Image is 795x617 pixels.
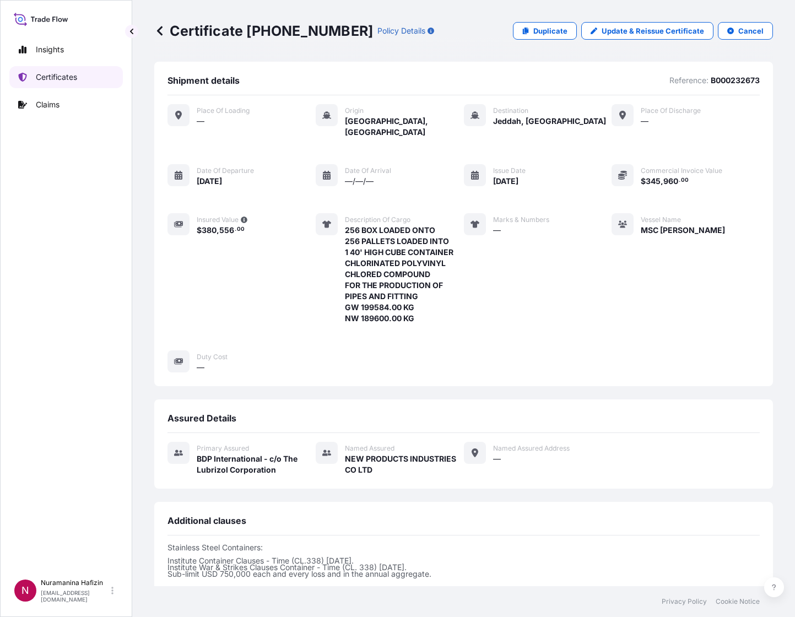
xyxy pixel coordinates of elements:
[36,99,60,110] p: Claims
[41,578,109,587] p: Nuramanina Hafizin
[641,177,646,185] span: $
[202,226,217,234] span: 380
[663,177,678,185] span: 960
[197,166,254,175] span: Date of departure
[711,75,760,86] p: B000232673
[662,597,707,606] a: Privacy Policy
[9,39,123,61] a: Insights
[377,25,425,36] p: Policy Details
[669,75,709,86] p: Reference:
[21,585,29,596] span: N
[718,22,773,40] button: Cancel
[493,453,501,464] span: —
[641,116,648,127] span: —
[661,177,663,185] span: ,
[493,215,549,224] span: Marks & Numbers
[345,444,394,453] span: Named Assured
[581,22,713,40] a: Update & Reissue Certificate
[41,589,109,603] p: [EMAIL_ADDRESS][DOMAIN_NAME]
[217,226,219,234] span: ,
[493,444,570,453] span: Named Assured Address
[197,215,239,224] span: Insured Value
[533,25,567,36] p: Duplicate
[36,72,77,83] p: Certificates
[513,22,577,40] a: Duplicate
[154,22,373,40] p: Certificate [PHONE_NUMBER]
[197,453,316,475] span: BDP International - c/o The Lubrizol Corporation
[345,215,410,224] span: Description of cargo
[197,106,250,115] span: Place of Loading
[197,116,204,127] span: —
[9,94,123,116] a: Claims
[167,75,240,86] span: Shipment details
[493,225,501,236] span: —
[36,44,64,55] p: Insights
[641,106,701,115] span: Place of discharge
[738,25,764,36] p: Cancel
[641,166,722,175] span: Commercial Invoice Value
[345,166,391,175] span: Date of arrival
[646,177,661,185] span: 345
[197,176,222,187] span: [DATE]
[493,116,606,127] span: Jeddah, [GEOGRAPHIC_DATA]
[9,66,123,88] a: Certificates
[641,215,681,224] span: Vessel Name
[679,178,680,182] span: .
[219,226,234,234] span: 556
[681,178,689,182] span: 00
[345,116,464,138] span: [GEOGRAPHIC_DATA], [GEOGRAPHIC_DATA]
[197,444,249,453] span: Primary assured
[345,453,464,475] span: NEW PRODUCTS INDUSTRIES CO LTD
[197,353,228,361] span: Duty Cost
[641,225,725,236] span: MSC [PERSON_NAME]
[345,106,364,115] span: Origin
[167,413,236,424] span: Assured Details
[167,515,246,526] span: Additional clauses
[197,362,204,373] span: —
[493,166,526,175] span: Issue Date
[493,176,518,187] span: [DATE]
[345,225,464,324] span: 256 BOX LOADED ONTO 256 PALLETS LOADED INTO 1 40' HIGH CUBE CONTAINER CHLORINATED POLYVINYL CHLOR...
[345,176,374,187] span: —/—/—
[197,226,202,234] span: $
[235,228,236,231] span: .
[493,106,528,115] span: Destination
[237,228,245,231] span: 00
[602,25,704,36] p: Update & Reissue Certificate
[716,597,760,606] a: Cookie Notice
[167,544,760,577] p: Stainless Steel Containers: Institute Container Clauses - Time (CL.338) [DATE]. Institute War & S...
